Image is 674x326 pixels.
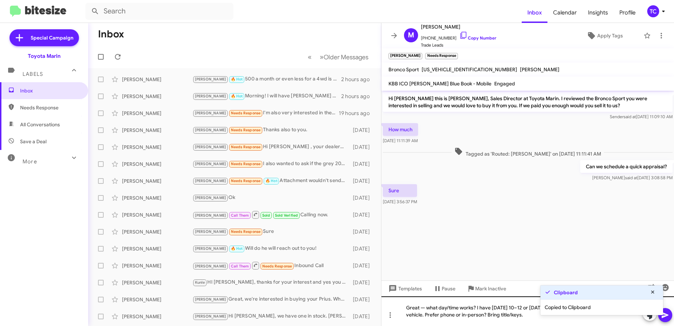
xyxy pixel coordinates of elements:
[122,211,192,218] div: [PERSON_NAME]
[320,53,324,61] span: »
[383,123,418,136] p: How much
[192,75,341,83] div: 500 a month or even less for a 4wd is very doable with a lease! Would you be interested in that?
[28,53,61,60] div: Toyota Marin
[20,121,60,128] span: All Conversations
[350,127,375,134] div: [DATE]
[195,264,226,268] span: [PERSON_NAME]
[122,313,192,320] div: [PERSON_NAME]
[613,282,647,295] span: Auto Fields
[192,228,350,236] div: Sure
[422,66,517,73] span: [US_VEHICLE_IDENTIFICATION_NUMBER]
[442,282,455,295] span: Pause
[231,128,261,132] span: Needs Response
[341,93,375,100] div: 2 hours ago
[554,289,578,296] strong: Clipboard
[341,76,375,83] div: 2 hours ago
[195,128,226,132] span: [PERSON_NAME]
[122,161,192,168] div: [PERSON_NAME]
[231,145,261,149] span: Needs Response
[459,35,496,41] a: Copy Number
[597,29,623,42] span: Apply Tags
[192,295,350,303] div: Great, we're interested in buying your Prius. When can you bring it this week for a quick, no-obl...
[122,177,192,185] div: [PERSON_NAME]
[350,245,375,252] div: [DATE]
[122,279,192,286] div: [PERSON_NAME]
[195,145,226,149] span: [PERSON_NAME]
[350,228,375,235] div: [DATE]
[231,229,261,234] span: Needs Response
[625,175,637,180] span: said at
[122,228,192,235] div: [PERSON_NAME]
[231,111,261,115] span: Needs Response
[350,144,375,151] div: [DATE]
[608,282,653,295] button: Auto Fields
[192,177,350,185] div: Attachment wouldn't send. Here's the VIN: [US_VEHICLE_IDENTIFICATION_NUMBER]
[388,53,422,59] small: [PERSON_NAME]
[350,279,375,286] div: [DATE]
[262,213,270,218] span: Sold
[381,282,428,295] button: Templates
[582,2,614,23] a: Insights
[122,296,192,303] div: [PERSON_NAME]
[195,314,226,319] span: [PERSON_NAME]
[122,110,192,117] div: [PERSON_NAME]
[425,53,458,59] small: Needs Response
[408,30,414,41] span: M
[275,213,298,218] span: Sold Verified
[262,264,292,268] span: Needs Response
[122,194,192,201] div: [PERSON_NAME]
[308,53,312,61] span: «
[231,77,243,81] span: 🔥 Hot
[610,114,673,119] span: Sender [DATE] 11:09:10 AM
[324,53,368,61] span: Older Messages
[520,66,559,73] span: [PERSON_NAME]
[350,296,375,303] div: [DATE]
[350,161,375,168] div: [DATE]
[20,87,80,94] span: Inbox
[195,297,226,302] span: [PERSON_NAME]
[195,213,226,218] span: [PERSON_NAME]
[614,2,641,23] a: Profile
[592,175,673,180] span: [PERSON_NAME] [DATE] 3:08:58 PM
[350,211,375,218] div: [DATE]
[195,77,226,81] span: [PERSON_NAME]
[647,5,659,17] div: TC
[85,3,233,20] input: Search
[421,23,496,31] span: [PERSON_NAME]
[387,282,422,295] span: Templates
[195,195,226,200] span: [PERSON_NAME]
[23,158,37,165] span: More
[195,162,226,166] span: [PERSON_NAME]
[231,264,249,268] span: Call Them
[122,76,192,83] div: [PERSON_NAME]
[195,229,226,234] span: [PERSON_NAME]
[383,184,417,197] p: Sure
[569,29,640,42] button: Apply Tags
[641,5,666,17] button: TC
[192,210,350,219] div: Calling now.
[195,280,205,285] span: Kunle
[98,29,124,40] h1: Inbox
[231,246,243,251] span: 🔥 Hot
[195,179,226,183] span: [PERSON_NAME]
[192,109,339,117] div: I'm also very interested in the BZ4x do u have any available and what is starting price?
[20,104,80,111] span: Needs Response
[547,2,582,23] span: Calendar
[192,261,350,270] div: Inbound Call
[231,179,261,183] span: Needs Response
[428,282,461,295] button: Pause
[421,31,496,42] span: [PHONE_NUMBER]
[192,194,350,202] div: Ok
[304,50,316,64] button: Previous
[31,34,73,41] span: Special Campaign
[192,312,350,320] div: Hi [PERSON_NAME], we have one in stock. [PERSON_NAME] from my sales team will reach out to you wi...
[192,92,341,100] div: Morning! I will have [PERSON_NAME] reach out [DATE] to answer any of your questions!
[192,160,350,168] div: I also wanted to ask if the grey 2020 Prius prime is cloth interior
[475,282,506,295] span: Mark Inactive
[494,80,515,87] span: Engaged
[350,194,375,201] div: [DATE]
[122,127,192,134] div: [PERSON_NAME]
[122,245,192,252] div: [PERSON_NAME]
